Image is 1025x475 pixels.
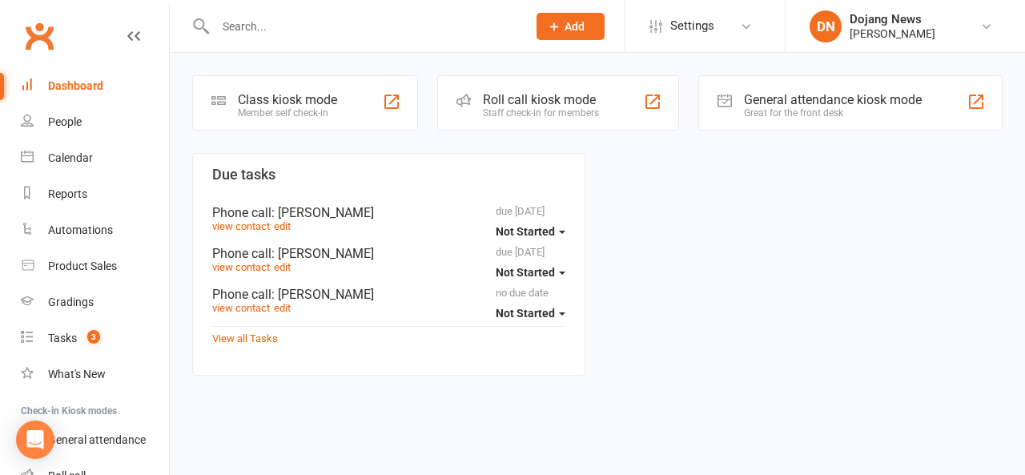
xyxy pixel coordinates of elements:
[48,260,117,272] div: Product Sales
[537,13,605,40] button: Add
[496,307,555,320] span: Not Started
[212,287,565,302] div: Phone call
[744,92,922,107] div: General attendance kiosk mode
[48,151,93,164] div: Calendar
[850,26,935,41] div: [PERSON_NAME]
[212,246,565,261] div: Phone call
[565,20,585,33] span: Add
[496,266,555,279] span: Not Started
[850,12,935,26] div: Dojang News
[16,421,54,459] div: Open Intercom Messenger
[21,356,169,392] a: What's New
[496,258,565,287] button: Not Started
[238,107,337,119] div: Member self check-in
[212,167,565,183] h3: Due tasks
[21,176,169,212] a: Reports
[48,368,106,380] div: What's New
[21,140,169,176] a: Calendar
[238,92,337,107] div: Class kiosk mode
[48,433,146,446] div: General attendance
[48,332,77,344] div: Tasks
[483,107,599,119] div: Staff check-in for members
[21,68,169,104] a: Dashboard
[274,302,291,314] a: edit
[212,302,270,314] a: view contact
[212,220,270,232] a: view contact
[211,15,516,38] input: Search...
[483,92,599,107] div: Roll call kiosk mode
[744,107,922,119] div: Great for the front desk
[48,296,94,308] div: Gradings
[212,332,278,344] a: View all Tasks
[212,261,270,273] a: view contact
[496,299,565,328] button: Not Started
[21,422,169,458] a: General attendance kiosk mode
[48,79,103,92] div: Dashboard
[21,212,169,248] a: Automations
[87,330,100,344] span: 3
[274,261,291,273] a: edit
[48,223,113,236] div: Automations
[212,205,565,220] div: Phone call
[21,104,169,140] a: People
[271,205,374,220] span: : [PERSON_NAME]
[271,287,374,302] span: : [PERSON_NAME]
[21,320,169,356] a: Tasks 3
[21,284,169,320] a: Gradings
[48,115,82,128] div: People
[810,10,842,42] div: DN
[496,225,555,238] span: Not Started
[48,187,87,200] div: Reports
[19,16,59,56] a: Clubworx
[274,220,291,232] a: edit
[21,248,169,284] a: Product Sales
[670,8,714,44] span: Settings
[271,246,374,261] span: : [PERSON_NAME]
[496,217,565,246] button: Not Started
